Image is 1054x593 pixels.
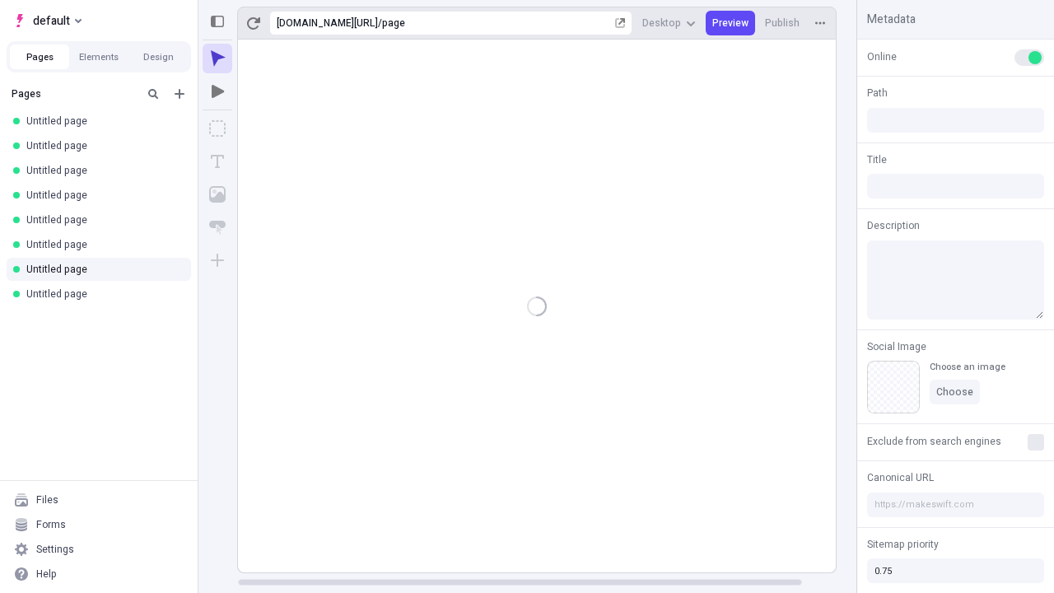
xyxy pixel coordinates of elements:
div: Forms [36,518,66,531]
div: Untitled page [26,189,178,202]
span: Path [867,86,888,100]
button: Choose [930,380,980,404]
button: Design [128,44,188,69]
div: Untitled page [26,263,178,276]
div: Pages [12,87,137,100]
span: Preview [712,16,749,30]
button: Select site [7,8,88,33]
button: Box [203,114,232,143]
button: Button [203,212,232,242]
div: Choose an image [930,361,1005,373]
span: Social Image [867,339,926,354]
span: Description [867,218,920,233]
button: Preview [706,11,755,35]
span: Online [867,49,897,64]
span: default [33,11,70,30]
div: / [378,16,382,30]
button: Add new [170,84,189,104]
span: Sitemap priority [867,537,939,552]
div: Untitled page [26,164,178,177]
div: Settings [36,543,74,556]
button: Publish [758,11,806,35]
input: https://makeswift.com [867,493,1044,517]
span: Desktop [642,16,681,30]
div: Untitled page [26,114,178,128]
span: Exclude from search engines [867,434,1001,449]
button: Image [203,180,232,209]
div: Untitled page [26,287,178,301]
span: Title [867,152,887,167]
button: Desktop [636,11,702,35]
div: Untitled page [26,238,178,251]
span: Choose [936,385,973,399]
div: Untitled page [26,139,178,152]
button: Elements [69,44,128,69]
div: page [382,16,612,30]
div: [URL][DOMAIN_NAME] [277,16,378,30]
div: Help [36,567,57,581]
button: Text [203,147,232,176]
div: Untitled page [26,213,178,226]
span: Canonical URL [867,470,934,485]
div: Files [36,493,58,507]
span: Publish [765,16,800,30]
button: Pages [10,44,69,69]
